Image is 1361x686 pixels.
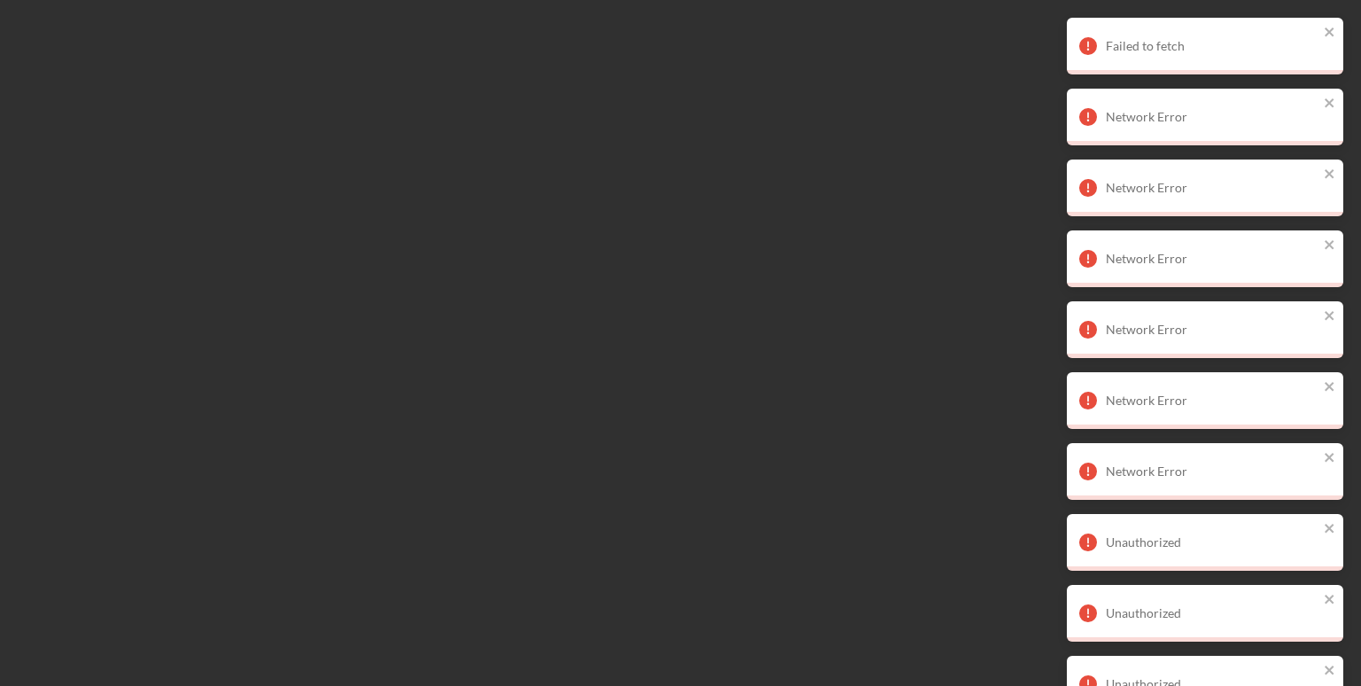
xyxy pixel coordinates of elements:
button: close [1324,450,1336,467]
button: close [1324,308,1336,325]
button: close [1324,167,1336,183]
div: Failed to fetch [1106,39,1318,53]
div: Network Error [1106,252,1318,266]
button: close [1324,96,1336,113]
div: Network Error [1106,110,1318,124]
button: close [1324,379,1336,396]
button: close [1324,238,1336,254]
button: close [1324,663,1336,680]
button: close [1324,521,1336,538]
div: Network Error [1106,181,1318,195]
div: Network Error [1106,464,1318,479]
div: Unauthorized [1106,606,1318,620]
div: Network Error [1106,323,1318,337]
div: Unauthorized [1106,535,1318,550]
button: close [1324,592,1336,609]
button: close [1324,25,1336,42]
div: Network Error [1106,394,1318,408]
